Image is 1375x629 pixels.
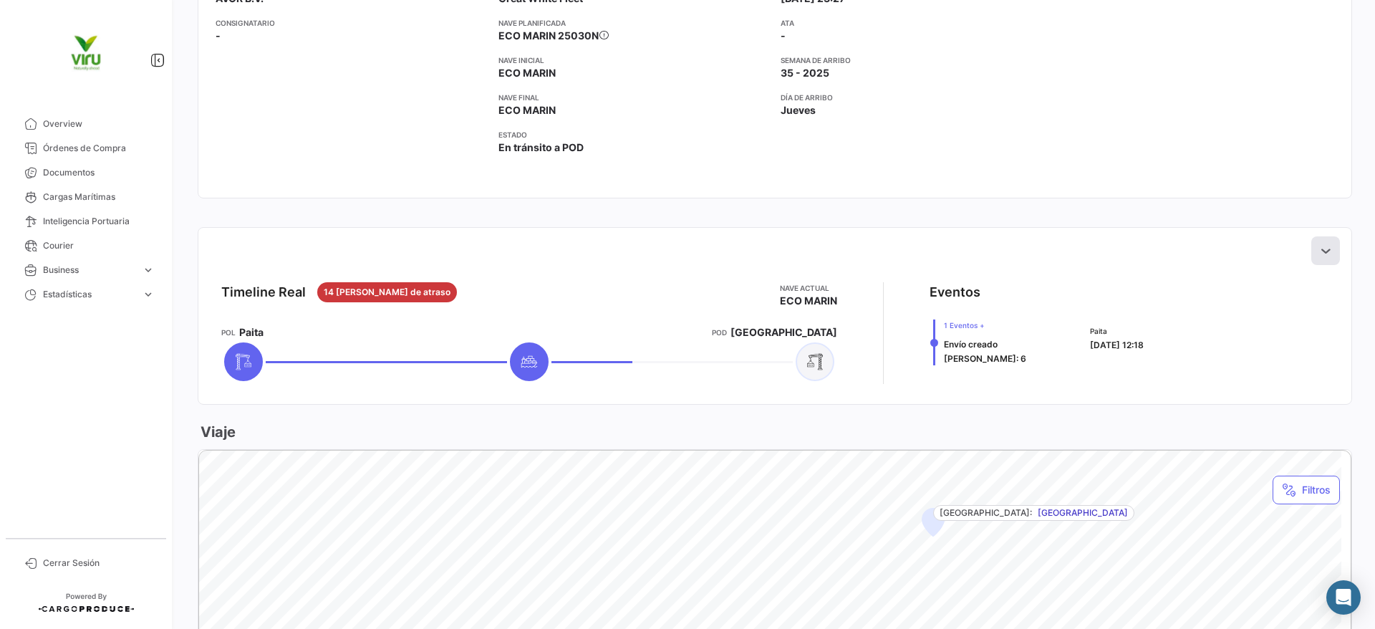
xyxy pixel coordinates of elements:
div: Eventos [930,282,980,302]
a: Cargas Marítimas [11,185,160,209]
app-card-info-title: ATA [781,17,1052,29]
app-card-info-title: Consignatario [216,17,487,29]
span: 1 Eventos + [944,320,1026,331]
app-card-info-title: Estado [498,129,770,140]
span: [GEOGRAPHIC_DATA] [730,325,837,340]
span: ECO MARIN [498,103,556,117]
button: Filtros [1273,476,1340,504]
a: Órdenes de Compra [11,136,160,160]
span: 35 - 2025 [781,66,829,80]
span: [GEOGRAPHIC_DATA]: [940,506,1032,519]
a: Inteligencia Portuaria [11,209,160,234]
span: Documentos [43,166,155,179]
a: Documentos [11,160,160,185]
span: ECO MARIN [780,294,837,308]
span: 14 [PERSON_NAME] de atraso [324,286,450,299]
span: Cargas Marítimas [43,191,155,203]
span: Estadísticas [43,288,136,301]
app-card-info-title: Día de Arribo [781,92,1052,103]
span: expand_more [142,264,155,277]
span: Jueves [781,103,816,117]
span: Órdenes de Compra [43,142,155,155]
span: Envío creado [944,339,998,350]
span: Paita [239,325,264,340]
span: [GEOGRAPHIC_DATA] [1038,506,1128,519]
span: Business [43,264,136,277]
span: Courier [43,239,155,252]
span: ECO MARIN 25030N [498,29,599,42]
span: Overview [43,117,155,130]
app-card-info-title: Semana de Arribo [781,54,1052,66]
app-card-info-title: POL [221,327,236,338]
span: ECO MARIN [498,66,556,80]
span: [DATE] 12:18 [1090,340,1144,350]
div: Timeline Real [221,282,306,302]
app-card-info-title: POD [712,327,727,338]
div: Map marker [922,508,945,537]
app-card-info-title: Nave final [498,92,770,103]
app-card-info-title: Nave inicial [498,54,770,66]
app-card-info-title: Nave planificada [498,17,770,29]
span: Cerrar Sesión [43,557,155,570]
app-card-info-title: Nave actual [780,282,837,294]
span: - [216,29,221,43]
span: Paita [1090,325,1144,337]
img: viru.png [50,17,122,89]
span: expand_more [142,288,155,301]
h3: Viaje [198,422,236,442]
a: Courier [11,234,160,258]
span: En tránsito a POD [498,140,584,155]
span: Inteligencia Portuaria [43,215,155,228]
a: Overview [11,112,160,136]
div: Abrir Intercom Messenger [1326,580,1361,615]
span: - [781,29,786,43]
span: [PERSON_NAME]: 6 [944,353,1026,364]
